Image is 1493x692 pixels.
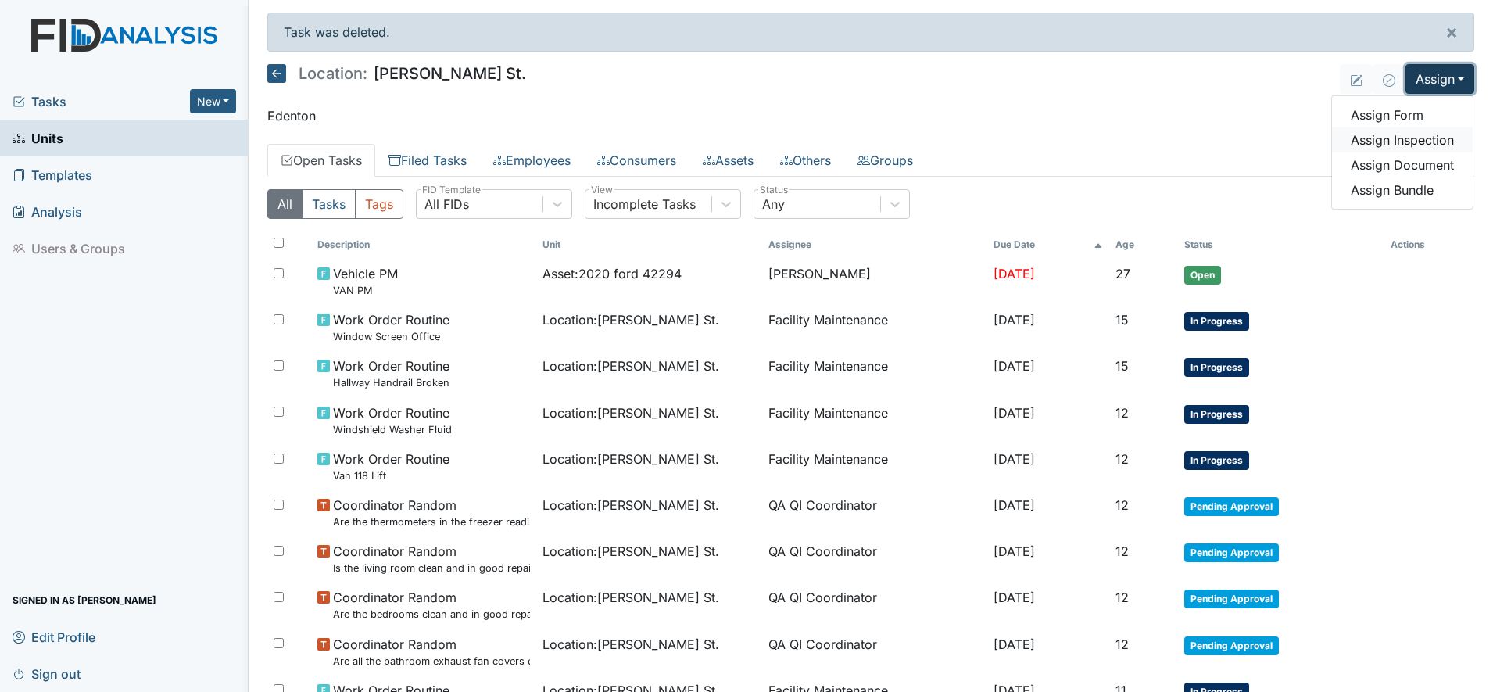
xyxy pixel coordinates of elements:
[1178,231,1384,258] th: Toggle SortBy
[1184,405,1249,424] span: In Progress
[13,92,190,111] a: Tasks
[994,266,1035,281] span: [DATE]
[333,542,530,575] span: Coordinator Random Is the living room clean and in good repair?
[542,588,719,607] span: Location : [PERSON_NAME] St.
[267,144,375,177] a: Open Tasks
[424,195,469,213] div: All FIDs
[1184,497,1279,516] span: Pending Approval
[767,144,844,177] a: Others
[542,403,719,422] span: Location : [PERSON_NAME] St.
[1115,405,1129,421] span: 12
[762,195,785,213] div: Any
[333,375,449,390] small: Hallway Handrail Broken
[689,144,767,177] a: Assets
[994,543,1035,559] span: [DATE]
[1115,497,1129,513] span: 12
[1184,451,1249,470] span: In Progress
[762,629,987,675] td: QA QI Coordinator
[542,357,719,375] span: Location : [PERSON_NAME] St.
[1115,451,1129,467] span: 12
[994,636,1035,652] span: [DATE]
[333,654,530,669] small: Are all the bathroom exhaust fan covers clean and dust free?
[584,144,689,177] a: Consumers
[994,405,1035,421] span: [DATE]
[333,357,449,390] span: Work Order Routine Hallway Handrail Broken
[190,89,237,113] button: New
[333,422,452,437] small: Windshield Washer Fluid
[333,310,449,344] span: Work Order Routine Window Screen Office
[1184,358,1249,377] span: In Progress
[333,329,449,344] small: Window Screen Office
[333,496,530,529] span: Coordinator Random Are the thermometers in the freezer reading between 0 degrees and 10 degrees?
[1332,177,1473,203] a: Assign Bundle
[762,443,987,489] td: Facility Maintenance
[994,451,1035,467] span: [DATE]
[267,64,526,83] h5: [PERSON_NAME] St.
[1184,590,1279,608] span: Pending Approval
[542,635,719,654] span: Location : [PERSON_NAME] St.
[762,397,987,443] td: Facility Maintenance
[1430,13,1473,51] button: ×
[1115,543,1129,559] span: 12
[542,496,719,515] span: Location : [PERSON_NAME] St.
[1184,636,1279,655] span: Pending Approval
[333,450,449,483] span: Work Order Routine Van 118 Lift
[13,625,95,649] span: Edit Profile
[994,312,1035,328] span: [DATE]
[13,199,82,224] span: Analysis
[1184,266,1221,285] span: Open
[274,238,284,248] input: Toggle All Rows Selected
[542,310,719,329] span: Location : [PERSON_NAME] St.
[1115,312,1129,328] span: 15
[333,561,530,575] small: Is the living room clean and in good repair?
[762,231,987,258] th: Assignee
[13,163,92,187] span: Templates
[762,258,987,304] td: [PERSON_NAME]
[994,497,1035,513] span: [DATE]
[311,231,536,258] th: Toggle SortBy
[333,607,530,622] small: Are the bedrooms clean and in good repair?
[762,304,987,350] td: Facility Maintenance
[994,590,1035,605] span: [DATE]
[333,588,530,622] span: Coordinator Random Are the bedrooms clean and in good repair?
[542,450,719,468] span: Location : [PERSON_NAME] St.
[333,283,398,298] small: VAN PM
[536,231,761,258] th: Toggle SortBy
[762,536,987,582] td: QA QI Coordinator
[1332,102,1473,127] a: Assign Form
[762,582,987,628] td: QA QI Coordinator
[1332,127,1473,152] a: Assign Inspection
[355,189,403,219] button: Tags
[267,13,1474,52] div: Task was deleted.
[1115,358,1129,374] span: 15
[1115,636,1129,652] span: 12
[542,264,682,283] span: Asset : 2020 ford 42294
[994,358,1035,374] span: [DATE]
[1115,590,1129,605] span: 12
[267,106,1474,125] p: Edenton
[267,189,403,219] div: Type filter
[593,195,696,213] div: Incomplete Tasks
[542,542,719,561] span: Location : [PERSON_NAME] St.
[1184,543,1279,562] span: Pending Approval
[480,144,584,177] a: Employees
[1405,64,1474,94] button: Assign
[13,662,81,686] span: Sign out
[987,231,1109,258] th: Toggle SortBy
[1184,312,1249,331] span: In Progress
[762,489,987,536] td: QA QI Coordinator
[762,350,987,396] td: Facility Maintenance
[13,126,63,150] span: Units
[844,144,926,177] a: Groups
[267,189,303,219] button: All
[375,144,480,177] a: Filed Tasks
[1384,231,1463,258] th: Actions
[333,635,530,669] span: Coordinator Random Are all the bathroom exhaust fan covers clean and dust free?
[333,468,449,483] small: Van 118 Lift
[333,264,398,298] span: Vehicle PM VAN PM
[1332,152,1473,177] a: Assign Document
[302,189,356,219] button: Tasks
[333,403,452,437] span: Work Order Routine Windshield Washer Fluid
[1445,20,1458,43] span: ×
